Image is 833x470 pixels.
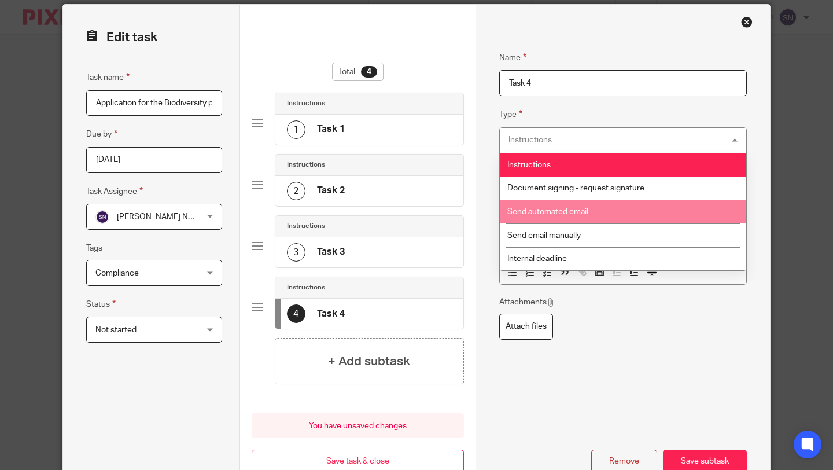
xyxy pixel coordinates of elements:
div: 4 [361,66,377,78]
span: Instructions [507,161,551,169]
span: Compliance [95,269,139,277]
div: You have unsaved changes [252,413,464,438]
span: Document signing - request signature [507,184,644,192]
h4: Task 4 [317,308,345,320]
label: Task name [86,71,130,84]
h4: Instructions [287,160,325,170]
div: 2 [287,182,305,200]
p: Attachments [499,296,555,308]
div: Instructions [508,136,552,144]
span: Send automated email [507,208,588,216]
h4: Task 3 [317,246,345,258]
label: Type [499,108,522,121]
span: Not started [95,326,137,334]
div: 4 [287,304,305,323]
div: 3 [287,243,305,262]
div: Close this dialog window [741,16,753,28]
h2: Edit task [86,28,222,47]
label: Due by [86,127,117,141]
h4: Instructions [287,99,325,108]
div: Total [332,63,384,81]
h4: + Add subtask [328,352,410,370]
div: 1 [287,120,305,139]
span: [PERSON_NAME] Nandawula [117,213,222,221]
label: Attach files [499,314,553,340]
label: Status [86,298,116,311]
label: Tags [86,243,102,254]
span: Send email manually [507,232,581,240]
label: Name [499,51,526,64]
input: Pick a date [86,147,222,173]
label: Task Assignee [86,185,143,198]
h4: Task 2 [317,185,345,197]
h4: Instructions [287,222,325,231]
h4: Instructions [287,283,325,292]
h4: Task 1 [317,123,345,135]
img: svg%3E [95,210,109,224]
span: Internal deadline [507,255,567,263]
